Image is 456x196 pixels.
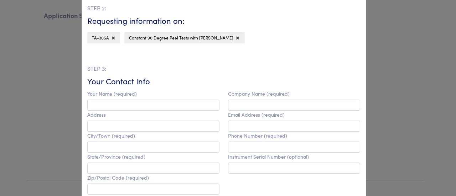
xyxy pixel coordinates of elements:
[87,4,360,13] p: STEP 2:
[87,64,360,73] p: STEP 3:
[87,175,149,181] label: Zip/Postal Code (required)
[87,112,106,118] label: Address
[87,154,145,160] label: State/Province (required)
[92,35,109,41] span: TA-305A
[87,91,137,97] label: Your Name (required)
[228,154,309,160] label: Instrument Serial Number (optional)
[87,15,360,26] h6: Requesting information on:
[129,35,233,41] span: Constant 90 Degree Peel Tests with [PERSON_NAME]
[87,76,360,87] h6: Your Contact Info
[228,91,290,97] label: Company Name (required)
[228,133,287,139] label: Phone Number (required)
[87,133,135,139] label: City/Town (required)
[228,112,285,118] label: Email Address (required)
